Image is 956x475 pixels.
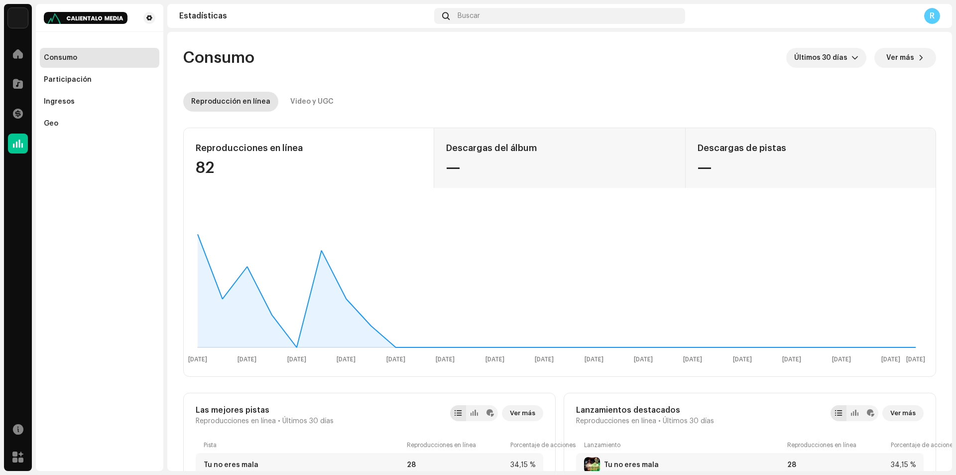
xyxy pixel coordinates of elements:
div: Participación [44,76,92,84]
span: Reproducciones en línea [576,417,656,425]
text: [DATE] [683,356,702,363]
button: Ver más [882,405,924,421]
div: Descargas de pistas [698,140,924,156]
img: 4d5a508c-c80f-4d99-b7fb-82554657661d [8,8,28,28]
text: [DATE] [287,356,306,363]
div: Descargas del álbum [446,140,673,156]
div: Lanzamiento [584,441,783,449]
div: Reproducciones en línea [196,140,422,156]
re-m-nav-item: Consumo [40,48,159,68]
text: [DATE] [485,356,504,363]
div: Porcentaje de acciones [891,441,916,449]
span: Consumo [183,48,254,68]
text: [DATE] [535,356,554,363]
div: Reproducciones en línea [407,441,506,449]
div: Reproducciones en línea [787,441,887,449]
div: Pista [204,441,403,449]
text: [DATE] [881,356,900,363]
text: [DATE] [906,356,925,363]
text: [DATE] [634,356,653,363]
text: [DATE] [733,356,752,363]
re-m-nav-item: Geo [40,114,159,134]
div: Video y UGC [290,92,334,112]
text: [DATE] [188,356,207,363]
div: Geo [44,120,58,128]
span: Buscar [458,12,480,20]
span: Últimos 30 días [282,417,334,425]
text: [DATE] [238,356,256,363]
div: Tu no eres mala [204,461,258,469]
button: Ver más [874,48,936,68]
text: [DATE] [386,356,405,363]
span: • [278,417,280,425]
img: 0ed834c7-8d06-45ec-9a54-f43076e9bbbc [44,12,127,24]
div: Estadísticas [179,12,430,20]
span: Ver más [890,403,916,423]
text: [DATE] [337,356,356,363]
div: dropdown trigger [851,48,858,68]
re-m-nav-item: Ingresos [40,92,159,112]
div: Tu no eres mala [604,461,659,469]
div: 28 [407,461,506,469]
span: • [658,417,661,425]
div: Consumo [44,54,77,62]
div: — [446,160,673,176]
div: Reproducción en línea [191,92,270,112]
text: [DATE] [436,356,455,363]
text: [DATE] [832,356,851,363]
button: Ver más [502,405,543,421]
text: [DATE] [782,356,801,363]
div: — [698,160,924,176]
div: Las mejores pistas [196,405,334,415]
div: Ingresos [44,98,75,106]
div: 28 [787,461,887,469]
div: Porcentaje de acciones [510,441,535,449]
text: [DATE] [585,356,603,363]
div: 82 [196,160,422,176]
span: Últimos 30 días [663,417,714,425]
div: R [924,8,940,24]
div: 34,15 % [891,461,916,469]
span: Últimos 30 días [794,48,851,68]
span: Ver más [886,48,914,68]
span: Ver más [510,403,535,423]
span: Reproducciones en línea [196,417,276,425]
re-m-nav-item: Participación [40,70,159,90]
div: 34,15 % [510,461,535,469]
div: Lanzamientos destacados [576,405,714,415]
img: 3CABEAAF-B6B2-46AC-8381-F51EE0609343 [584,457,600,473]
